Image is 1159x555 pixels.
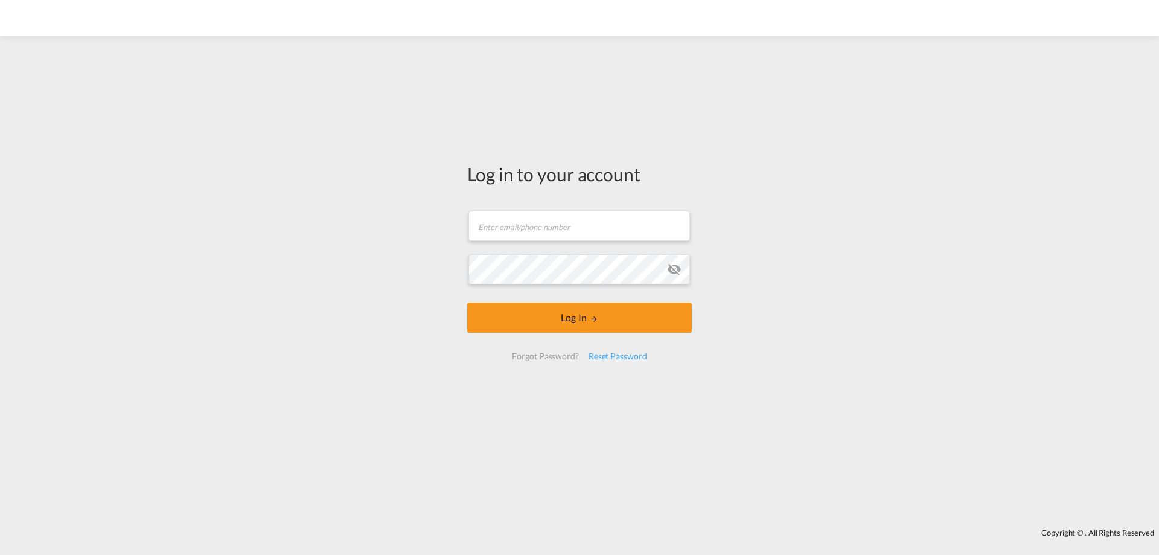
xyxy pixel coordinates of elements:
input: Enter email/phone number [468,211,690,241]
div: Forgot Password? [507,345,583,367]
div: Reset Password [584,345,652,367]
md-icon: icon-eye-off [667,262,682,277]
button: LOGIN [467,303,692,333]
div: Log in to your account [467,161,692,187]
